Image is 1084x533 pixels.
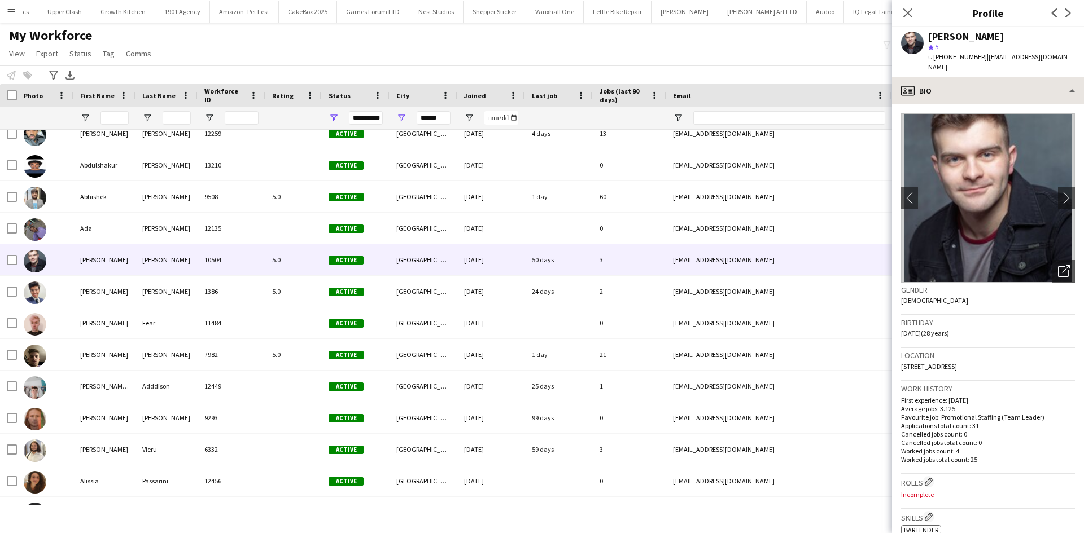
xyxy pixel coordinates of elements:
div: 0 [593,402,666,433]
div: [GEOGRAPHIC_DATA] [390,149,457,180]
button: Growth Kitchen [91,1,155,23]
app-action-btn: Advanced filters [47,68,60,82]
div: [GEOGRAPHIC_DATA] [390,371,457,402]
div: [PERSON_NAME] [73,118,135,149]
div: 5.0 [265,181,322,212]
div: [DATE] [457,434,525,465]
span: Active [329,351,364,359]
img: Alissia Passarini [24,471,46,494]
span: Active [329,224,364,233]
div: 13210 [198,149,265,180]
div: 1386 [198,276,265,307]
div: [EMAIL_ADDRESS][DOMAIN_NAME] [666,465,892,496]
div: [GEOGRAPHIC_DATA] [390,339,457,370]
span: My Workforce [9,27,92,44]
div: [DATE] [457,339,525,370]
div: [DATE] [457,244,525,275]
div: [PERSON_NAME] [135,339,198,370]
span: Status [69,49,91,59]
h3: Gender [901,285,1075,295]
div: [GEOGRAPHIC_DATA] [390,276,457,307]
div: [PERSON_NAME] [73,307,135,338]
button: [PERSON_NAME] Art LTD [718,1,807,23]
p: Applications total count: 31 [901,421,1075,430]
div: 9293 [198,402,265,433]
div: 6332 [198,434,265,465]
button: Upper Clash [38,1,91,23]
span: [STREET_ADDRESS] [901,362,957,371]
h3: Work history [901,384,1075,394]
span: Active [329,288,364,296]
input: Email Filter Input [693,111,885,125]
div: [EMAIL_ADDRESS][DOMAIN_NAME] [666,213,892,244]
div: [DATE] [457,118,525,149]
div: [PERSON_NAME] [135,244,198,275]
img: Ada Nwosu [24,218,46,241]
div: [PERSON_NAME] [73,339,135,370]
div: [PERSON_NAME] [135,213,198,244]
div: [PERSON_NAME] [135,276,198,307]
div: [GEOGRAPHIC_DATA] [390,307,457,338]
span: Active [329,477,364,486]
span: Photo [24,91,43,100]
span: Last job [532,91,557,100]
div: [EMAIL_ADDRESS][DOMAIN_NAME] [666,244,892,275]
div: [EMAIL_ADDRESS][DOMAIN_NAME] [666,181,892,212]
div: 5.0 [265,244,322,275]
div: [EMAIL_ADDRESS][DOMAIN_NAME] [666,149,892,180]
div: [GEOGRAPHIC_DATA] [390,181,457,212]
div: [GEOGRAPHIC_DATA] [390,118,457,149]
div: Ada [73,213,135,244]
div: [PERSON_NAME] [73,434,135,465]
div: Iliya [135,497,198,528]
div: [EMAIL_ADDRESS][DOMAIN_NAME] [666,307,892,338]
div: Fear [135,307,198,338]
div: [GEOGRAPHIC_DATA] [390,434,457,465]
div: [GEOGRAPHIC_DATA] [390,465,457,496]
div: 12259 [198,118,265,149]
div: 32 days [525,497,593,528]
h3: Roles [901,476,1075,488]
div: 4 days [525,118,593,149]
button: Open Filter Menu [142,113,152,123]
div: [DATE] [457,181,525,212]
p: Worked jobs count: 4 [901,447,1075,455]
h3: Location [901,350,1075,360]
button: Amazon- Pet Fest [210,1,279,23]
img: Alexander von Daehne [24,408,46,430]
p: Cancelled jobs total count: 0 [901,438,1075,447]
button: Open Filter Menu [329,113,339,123]
div: [EMAIL_ADDRESS][DOMAIN_NAME] [666,434,892,465]
div: 1 day [525,339,593,370]
h3: Birthday [901,318,1075,328]
div: [EMAIL_ADDRESS][DOMAIN_NAME] [666,339,892,370]
span: Active [329,382,364,391]
div: [DATE] [457,149,525,180]
button: IQ Legal Taining LTD [844,1,922,23]
a: Comms [121,46,156,61]
a: Export [32,46,63,61]
a: Tag [98,46,119,61]
button: Open Filter Menu [204,113,215,123]
div: 12456 [198,465,265,496]
button: CakeBox 2025 [279,1,337,23]
div: 10691 [198,497,265,528]
span: Active [329,446,364,454]
div: 0 [593,149,666,180]
button: Open Filter Menu [80,113,90,123]
div: [EMAIL_ADDRESS][DOMAIN_NAME] [666,118,892,149]
div: Almodad I. [73,497,135,528]
div: 1 day [525,181,593,212]
button: Fettle Bike Repair [584,1,652,23]
div: 11484 [198,307,265,338]
div: [DATE] [457,213,525,244]
span: Jobs (last 90 days) [600,87,646,104]
span: City [396,91,409,100]
span: [DEMOGRAPHIC_DATA] [901,296,968,305]
input: First Name Filter Input [100,111,129,125]
img: Adam Stickler [24,250,46,272]
img: Alex Fear [24,313,46,336]
div: [DATE] [457,276,525,307]
div: [PERSON_NAME] ([PERSON_NAME]) [73,371,135,402]
button: 1901 Agency [155,1,210,23]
